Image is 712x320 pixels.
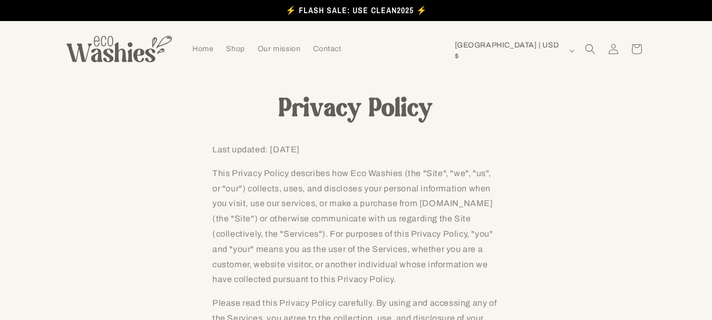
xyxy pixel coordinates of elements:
[251,38,307,60] a: Our mission
[212,166,500,287] p: This Privacy Policy describes how Eco Washies (the "Site", "we", "us", or "our") collects, uses, ...
[448,41,579,61] button: [GEOGRAPHIC_DATA] | USD $
[226,44,245,54] span: Shop
[66,36,172,62] img: Eco Washies
[258,44,301,54] span: Our mission
[286,5,427,16] span: ⚡️ FLASH SALE: USE CLEAN2025 ⚡️
[579,37,602,61] summary: Search
[186,38,220,60] a: Home
[212,142,500,158] p: Last updated: [DATE]
[455,40,564,62] span: [GEOGRAPHIC_DATA] | USD $
[313,44,341,54] span: Contact
[220,38,251,60] a: Shop
[192,44,213,54] span: Home
[62,32,175,66] a: Eco Washies
[307,38,347,60] a: Contact
[212,94,500,125] h1: Privacy Policy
